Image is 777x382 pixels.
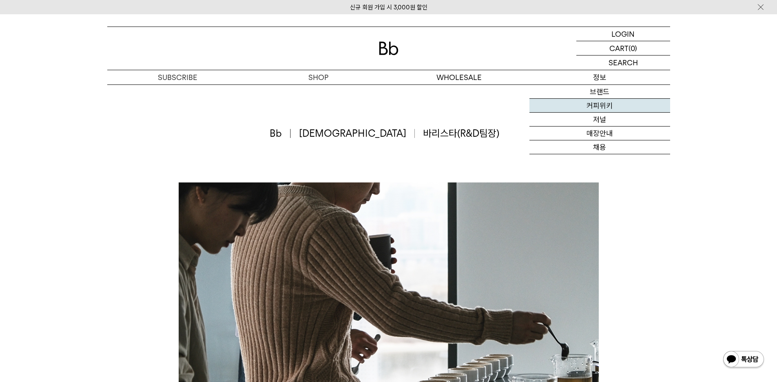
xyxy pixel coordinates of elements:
[576,27,670,41] a: LOGIN
[529,99,670,113] a: 커피위키
[107,70,248,84] a: SUBSCRIBE
[350,4,427,11] a: 신규 회원 가입 시 3,000원 할인
[423,127,499,140] span: 바리스타(R&D팀장)
[576,41,670,56] a: CART (0)
[379,42,398,55] img: 로고
[389,70,529,84] p: WHOLESALE
[722,350,765,370] img: 카카오톡 채널 1:1 채팅 버튼
[270,127,291,140] span: Bb
[529,70,670,84] p: 정보
[299,127,415,140] span: [DEMOGRAPHIC_DATA]
[609,41,629,55] p: CART
[529,140,670,154] a: 채용
[529,127,670,140] a: 매장안내
[629,41,637,55] p: (0)
[611,27,635,41] p: LOGIN
[529,85,670,99] a: 브랜드
[609,56,638,70] p: SEARCH
[529,113,670,127] a: 저널
[248,70,389,84] a: SHOP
